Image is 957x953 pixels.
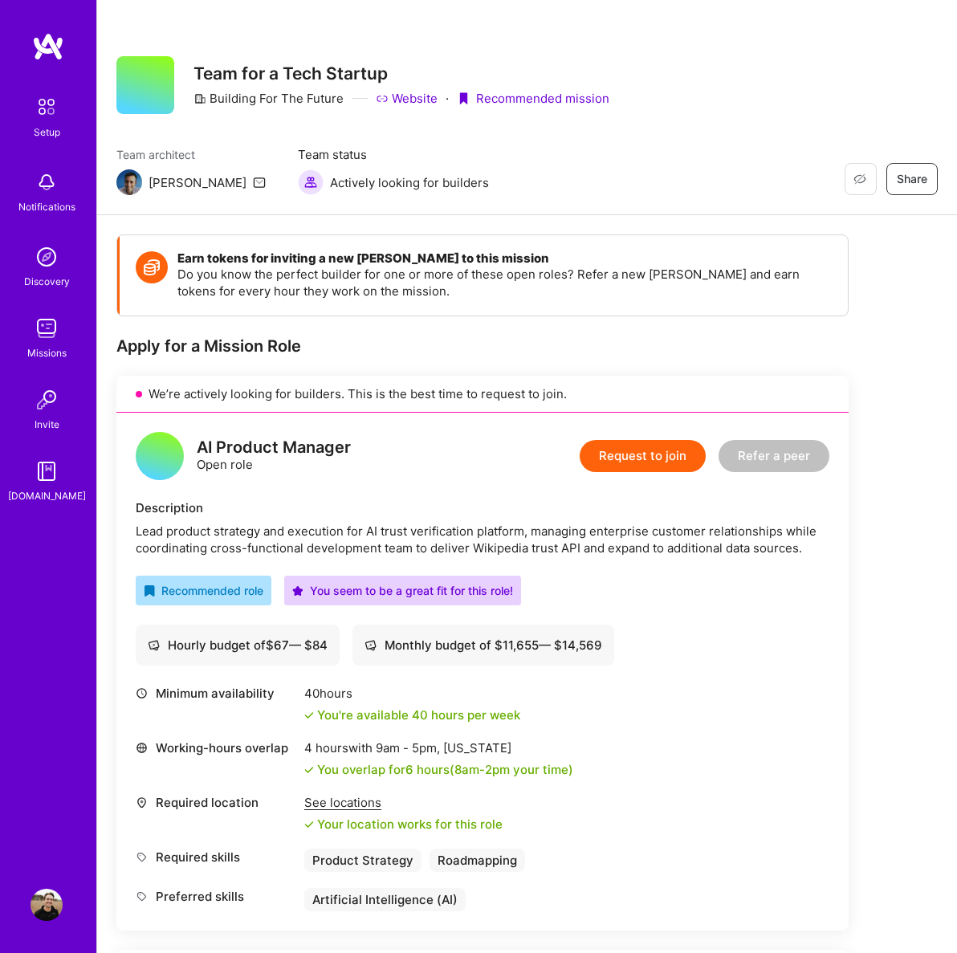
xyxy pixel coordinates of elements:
i: icon EyeClosed [853,173,866,185]
img: Team Architect [116,169,142,195]
h4: Earn tokens for inviting a new [PERSON_NAME] to this mission [177,251,832,266]
div: Lead product strategy and execution for AI trust verification platform, managing enterprise custo... [136,523,829,556]
div: Apply for a Mission Role [116,336,849,356]
div: Roadmapping [430,849,525,872]
i: icon World [136,742,148,754]
div: You seem to be a great fit for this role! [292,582,513,599]
i: icon Tag [136,851,148,863]
div: Hourly budget of $ 67 — $ 84 [148,637,328,654]
i: icon Clock [136,687,148,699]
i: icon PurpleRibbon [457,92,470,105]
div: Artificial Intelligence (AI) [304,888,466,911]
div: 40 hours [304,685,520,702]
h3: Team for a Tech Startup [193,63,609,83]
div: Discovery [24,273,70,290]
button: Share [886,163,938,195]
div: Recommended role [144,582,263,599]
div: Your location works for this role [304,816,503,833]
i: icon Cash [148,639,160,651]
a: Website [376,90,438,107]
img: Token icon [136,251,168,283]
div: Minimum availability [136,685,296,702]
div: 4 hours with [US_STATE] [304,739,573,756]
img: Actively looking for builders [298,169,324,195]
div: Preferred skills [136,888,296,905]
i: icon Location [136,796,148,808]
img: User Avatar [31,889,63,921]
div: Product Strategy [304,849,421,872]
span: Actively looking for builders [330,174,489,191]
div: AI Product Manager [197,439,351,456]
i: icon RecommendedBadge [144,585,155,597]
div: [PERSON_NAME] [149,174,246,191]
div: Missions [27,344,67,361]
a: User Avatar [26,889,67,921]
img: guide book [31,455,63,487]
div: [DOMAIN_NAME] [8,487,86,504]
i: icon Check [304,820,314,829]
span: 9am - 5pm , [373,740,443,755]
div: Working-hours overlap [136,739,296,756]
div: Monthly budget of $ 11,655 — $ 14,569 [364,637,602,654]
div: We’re actively looking for builders. This is the best time to request to join. [116,376,849,413]
div: Notifications [18,198,75,215]
i: icon CompanyGray [193,92,206,105]
div: See locations [304,794,503,811]
div: · [446,90,449,107]
button: Request to join [580,440,706,472]
img: bell [31,166,63,198]
i: icon PurpleStar [292,585,303,597]
div: Required skills [136,849,296,865]
div: Invite [35,416,59,433]
span: Share [897,171,927,187]
div: Required location [136,794,296,811]
div: Description [136,499,829,516]
img: discovery [31,241,63,273]
span: Team architect [116,146,266,163]
div: Recommended mission [457,90,609,107]
div: You overlap for 6 hours ( your time) [317,761,573,778]
button: Refer a peer [719,440,829,472]
span: 8am - 2pm [454,762,510,777]
i: icon Check [304,711,314,720]
div: Open role [197,439,351,473]
div: You're available 40 hours per week [304,707,520,723]
img: teamwork [31,312,63,344]
i: icon Check [304,765,314,775]
span: Team status [298,146,489,163]
p: Do you know the perfect builder for one or more of these open roles? Refer a new [PERSON_NAME] an... [177,266,832,299]
img: logo [32,32,64,61]
img: setup [30,90,63,124]
i: icon Mail [253,176,266,189]
div: Setup [34,124,60,141]
div: Building For The Future [193,90,344,107]
i: icon Tag [136,890,148,902]
img: Invite [31,384,63,416]
i: icon Cash [364,639,377,651]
